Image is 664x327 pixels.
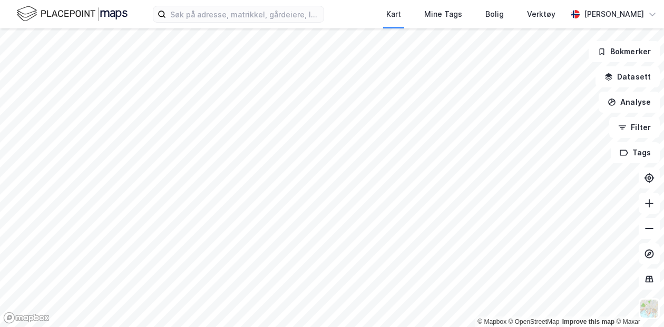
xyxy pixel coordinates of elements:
[424,8,462,21] div: Mine Tags
[477,318,506,325] a: Mapbox
[166,6,324,22] input: Søk på adresse, matrikkel, gårdeiere, leietakere eller personer
[584,8,644,21] div: [PERSON_NAME]
[611,276,664,327] iframe: Chat Widget
[611,276,664,327] div: Kontrollprogram for chat
[386,8,401,21] div: Kart
[17,5,128,23] img: logo.f888ab2527a4732fd821a326f86c7f29.svg
[485,8,504,21] div: Bolig
[527,8,555,21] div: Verktøy
[589,41,660,62] button: Bokmerker
[562,318,614,325] a: Improve this map
[595,66,660,87] button: Datasett
[3,312,50,324] a: Mapbox homepage
[599,92,660,113] button: Analyse
[609,117,660,138] button: Filter
[611,142,660,163] button: Tags
[509,318,560,325] a: OpenStreetMap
